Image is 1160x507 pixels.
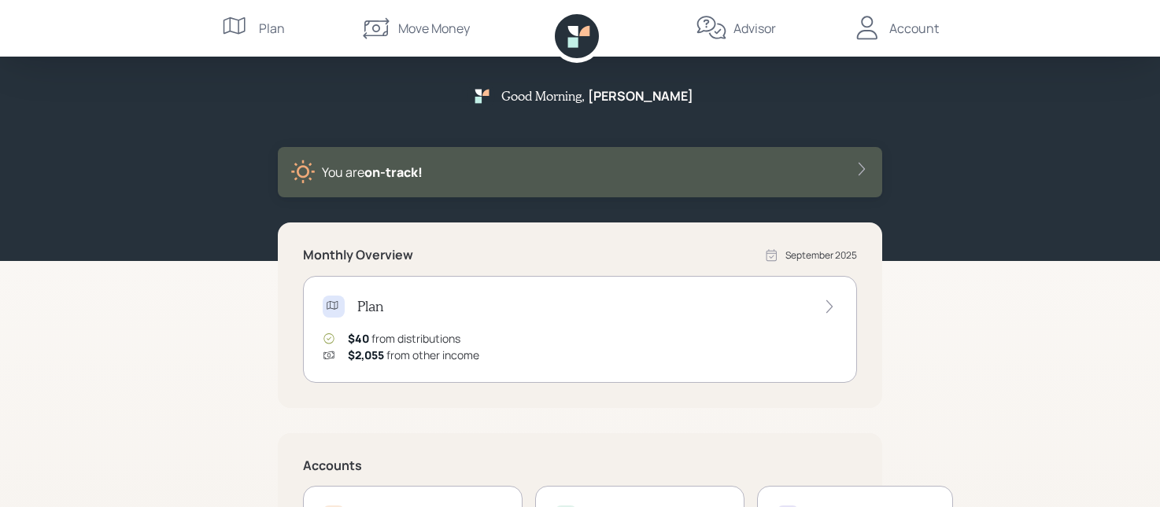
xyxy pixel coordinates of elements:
div: You are [322,163,423,182]
div: Move Money [398,19,470,38]
span: $40 [348,331,369,346]
img: sunny-XHVQM73Q.digested.png [290,160,316,185]
div: from other income [348,347,479,363]
span: $2,055 [348,347,384,362]
h5: Good Morning , [501,88,585,103]
span: on‑track! [364,163,423,181]
div: Account [889,19,939,38]
div: from distributions [348,330,460,347]
h5: Monthly Overview [303,248,413,263]
div: September 2025 [785,248,857,263]
h5: [PERSON_NAME] [588,89,693,104]
h5: Accounts [303,458,857,473]
h4: Plan [357,298,383,315]
div: Advisor [733,19,776,38]
div: Plan [259,19,285,38]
